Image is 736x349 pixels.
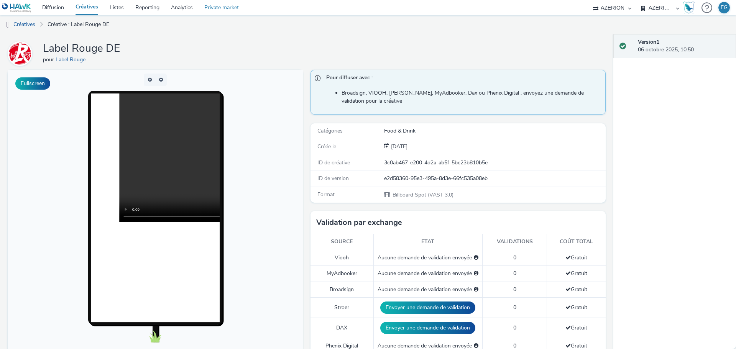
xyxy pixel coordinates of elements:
[317,191,335,198] span: Format
[384,159,605,167] div: 3c0ab467-e200-4d2a-ab5f-5bc23b810b5e
[378,286,478,293] div: Aucune demande de validation envoyée
[474,254,478,262] div: Sélectionnez un deal ci-dessous et cliquez sur Envoyer pour envoyer une demande de validation à V...
[310,266,373,282] td: MyAdbooker
[56,56,89,63] a: Label Rouge
[638,38,659,46] strong: Version 1
[389,143,407,150] span: [DATE]
[721,2,728,13] div: EG
[317,127,343,134] span: Catégories
[565,304,587,311] span: Gratuit
[310,298,373,318] td: Stroer
[310,234,373,250] th: Source
[380,322,475,334] button: Envoyer une demande de validation
[373,234,482,250] th: Etat
[384,127,605,135] div: Food & Drink
[316,217,402,228] h3: Validation par exchange
[565,286,587,293] span: Gratuit
[8,50,35,57] a: Label Rouge
[44,15,113,34] a: Créative : Label Rouge DE
[392,191,453,198] span: Billboard Spot (VAST 3.0)
[378,254,478,262] div: Aucune demande de validation envoyée
[310,318,373,338] td: DAX
[474,286,478,293] div: Sélectionnez un deal ci-dessous et cliquez sur Envoyer pour envoyer une demande de validation à B...
[638,38,730,54] div: 06 octobre 2025, 10:50
[683,2,698,14] a: Hawk Academy
[317,159,350,166] span: ID de créative
[317,175,349,182] span: ID de version
[565,270,587,277] span: Gratuit
[513,270,516,277] span: 0
[513,324,516,331] span: 0
[310,282,373,297] td: Broadsign
[380,301,475,314] button: Envoyer une demande de validation
[15,77,50,90] button: Fullscreen
[9,43,31,65] img: Label Rouge
[43,41,120,56] h1: Label Rouge DE
[389,143,407,151] div: Création 06 octobre 2025, 10:50
[565,324,587,331] span: Gratuit
[378,270,478,277] div: Aucune demande de validation envoyée
[4,21,11,29] img: dooh
[513,254,516,261] span: 0
[2,3,31,13] img: undefined Logo
[384,175,605,182] div: e2d58360-95e3-495a-8d3e-66fc535a08eb
[43,56,56,63] span: pour
[513,286,516,293] span: 0
[482,234,547,250] th: Validations
[547,234,606,250] th: Coût total
[342,89,601,105] li: Broadsign, VIOOH, [PERSON_NAME], MyAdbooker, Dax ou Phenix Digital : envoyez une demande de valid...
[310,250,373,265] td: Viooh
[317,143,336,150] span: Créée le
[513,304,516,311] span: 0
[683,2,695,14] img: Hawk Academy
[474,270,478,277] div: Sélectionnez un deal ci-dessous et cliquez sur Envoyer pour envoyer une demande de validation à M...
[565,254,587,261] span: Gratuit
[326,74,598,84] span: Pour diffuser avec :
